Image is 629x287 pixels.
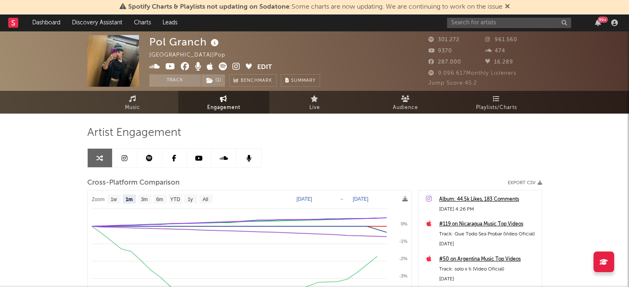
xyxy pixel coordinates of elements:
div: [DATE] [439,274,538,284]
a: Discovery Assistant [66,14,128,31]
span: Jump Score: 45.2 [428,81,477,86]
span: 9370 [428,48,452,54]
a: Music [87,91,178,114]
text: YTD [170,197,180,202]
span: Artist Engagement [87,128,181,138]
span: ( 1 ) [201,74,225,87]
text: All [202,197,208,202]
button: Export CSV [508,180,542,185]
text: Zoom [92,197,105,202]
div: [GEOGRAPHIC_DATA] | Pop [149,50,235,60]
button: Summary [281,74,320,87]
text: 6m [156,197,163,202]
button: Edit [257,62,272,73]
a: Audience [360,91,451,114]
text: → [339,196,344,202]
span: Audience [393,103,418,113]
text: -3% [399,273,407,278]
text: 0% [401,221,407,226]
button: (1) [201,74,225,87]
input: Search for artists [447,18,571,28]
div: Track: Que Todo Sea Probar (Video Oficial) [439,229,538,239]
button: Track [149,74,201,87]
span: Playlists/Charts [476,103,517,113]
span: Cross-Platform Comparison [87,178,179,188]
span: Spotify Charts & Playlists not updating on Sodatone [128,4,289,10]
text: [DATE] [353,196,368,202]
div: Pol Granch [149,35,221,49]
span: Benchmark [241,76,272,86]
span: Engagement [207,103,240,113]
span: Music [125,103,140,113]
button: 99+ [595,19,601,26]
text: [DATE] [297,196,312,202]
div: 99 + [598,17,608,23]
text: -2% [399,256,407,261]
span: Summary [291,78,316,83]
span: : Some charts are now updating. We are continuing to work on the issue [128,4,502,10]
a: Charts [128,14,157,31]
text: -1% [399,239,407,244]
a: Playlists/Charts [451,91,542,114]
div: [DATE] [439,239,538,249]
span: 16.289 [485,59,513,65]
text: 1w [110,197,117,202]
span: 474 [485,48,505,54]
span: 9.096.617 Monthly Listeners [428,71,517,76]
a: Dashboard [26,14,66,31]
a: #119 on Nicaragua Music Top Videos [439,219,538,229]
span: 287.000 [428,59,461,65]
a: Live [269,91,360,114]
a: Benchmark [229,74,277,87]
text: 1m [125,197,132,202]
a: Album: 44.5k Likes, 183 Comments [439,194,538,204]
a: #50 on Argentina Music Top Videos [439,254,538,264]
span: 961.560 [485,37,517,43]
span: Live [309,103,320,113]
span: Dismiss [505,4,510,10]
div: Track: solo x ti (Video Oficial) [439,264,538,274]
div: [DATE] 4:26 PM [439,204,538,214]
text: 3m [141,197,148,202]
span: 301.272 [428,37,459,43]
a: Leads [157,14,183,31]
a: Engagement [178,91,269,114]
text: 1y [187,197,193,202]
